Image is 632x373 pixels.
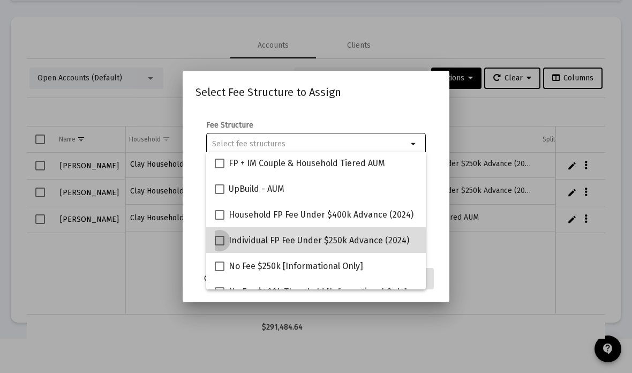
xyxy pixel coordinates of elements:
[229,183,284,196] span: UpBuild - AUM
[212,138,408,151] mat-chip-list: Selection
[229,234,409,247] span: Individual FP Fee Under $250k Advance (2024)
[229,208,413,221] span: Household FP Fee Under $400k Advance (2024)
[204,274,227,283] span: Cancel
[206,121,253,130] label: Fee Structure
[408,138,420,151] mat-icon: arrow_drop_down
[229,286,407,299] span: No Fee $400k Threshold [Informational Only]
[212,140,408,148] input: Select fee structures
[195,268,236,289] button: Cancel
[229,260,363,273] span: No Fee $250k [Informational Only]
[229,157,385,170] span: FP + IM Couple & Household Tiered AUM
[195,84,437,101] h2: Select Fee Structure to Assign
